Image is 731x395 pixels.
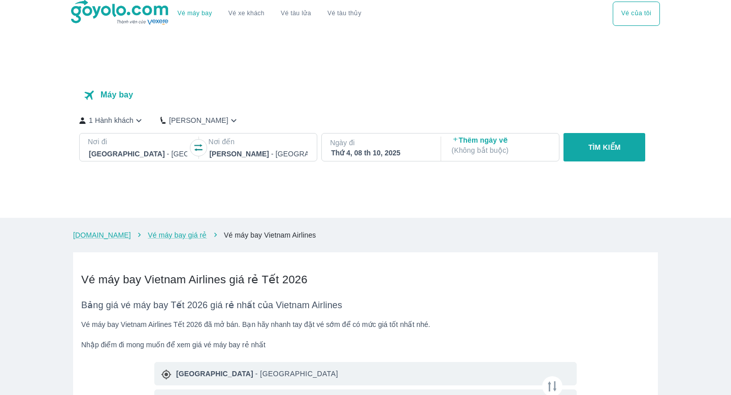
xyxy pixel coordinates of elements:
button: [PERSON_NAME] [160,115,239,126]
button: Vé tàu thủy [319,2,370,26]
p: Máy bay [101,90,133,100]
h3: Bảng giá vé máy bay Tết 2026 giá rẻ nhất của Vietnam Airlines [81,299,650,311]
p: Nơi đi [88,137,188,147]
h1: Đặt mua vé máy bay Vietnam Airlines giá rẻ [DATE] [71,44,660,64]
p: Nơi đến [208,137,309,147]
a: Vé xe khách [228,10,264,17]
a: Vé máy bay Vietnam Airlines [224,231,316,239]
div: choose transportation mode [613,2,660,26]
div: transportation tabs [71,81,296,109]
button: TÌM KIẾM [563,133,645,161]
p: Thêm ngày về [452,135,550,145]
button: 1 Hành khách [79,115,144,126]
div: Vé máy bay Vietnam Airlines Tết 2026 đã mở bán. Bạn hãy nhanh tay đặt vé sớm để có mức giá tốt nh... [81,319,650,350]
p: TÌM KIẾM [588,142,621,152]
p: Xe khách [175,90,211,100]
p: ( Không bắt buộc ) [452,145,550,155]
p: [PERSON_NAME] [169,115,228,125]
a: Vé máy bay giá rẻ [148,231,207,239]
nav: breadcrumb [73,230,658,240]
button: Vé của tôi [613,2,660,26]
a: [DOMAIN_NAME] [73,231,131,239]
h2: Vé máy bay Vietnam Airlines giá rẻ Tết 2026 [81,273,650,287]
a: Vé tàu lửa [273,2,319,26]
p: 1 Hành khách [89,115,134,125]
p: Tàu hỏa [253,90,285,100]
a: Vé máy bay [178,10,212,17]
div: choose transportation mode [170,2,370,26]
p: Ngày đi [330,138,430,148]
div: Thứ 4, 08 th 10, 2025 [331,148,429,158]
